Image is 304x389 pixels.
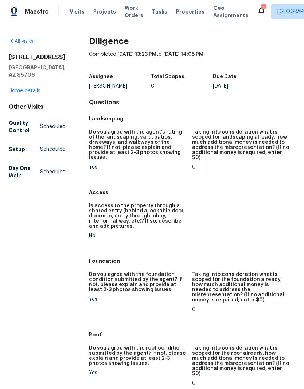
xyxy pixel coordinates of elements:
a: Home details [9,88,40,93]
span: [DATE] 13:23 PM [117,52,156,57]
h5: Setup [9,146,25,153]
h5: [GEOGRAPHIC_DATA], AZ 85706 [9,64,66,78]
div: 1 [261,4,266,12]
h5: Day One Walk [9,165,40,179]
h5: Landscaping [89,115,295,122]
div: No [89,233,186,238]
h5: Taking into consideration what is scoped for the roof already, how much additional money is neede... [192,346,289,376]
h5: Do you agree with the roof condition submitted by the agent? If not, please explain and provide a... [89,346,186,366]
span: Tasks [152,9,167,14]
span: Geo Assignments [213,4,248,19]
span: Projects [93,8,116,15]
div: [DATE] [213,84,275,89]
h2: Diligence [89,38,295,45]
h5: Due Date [213,74,237,79]
h5: Foundation [89,257,295,265]
div: Yes [89,165,186,170]
h5: Assignee [89,74,113,79]
h5: Quality Control [9,119,40,134]
span: [DATE] 14:05 PM [163,52,203,57]
h2: [STREET_ADDRESS] [9,54,66,61]
h5: Total Scopes [151,74,184,79]
h5: Access [89,189,295,196]
div: Yes [89,297,186,302]
span: Work Orders [125,4,143,19]
h5: Is access to the property through a shared entry (behind a lockable door, doorman, entry through ... [89,203,186,229]
span: Visits [70,8,85,15]
div: 0 [192,165,289,170]
span: Scheduled [40,123,66,130]
a: SetupScheduled [9,143,66,156]
div: [PERSON_NAME] [89,84,151,89]
h5: Taking into consideration what is scoped for landscaping already, how much additional money is ne... [192,130,289,160]
div: 0 [192,381,289,386]
div: Yes [89,370,186,375]
span: Maestro [25,8,49,15]
span: Scheduled [40,168,66,176]
h5: Taking into consideration what is scoped for the foundation already, how much additional money is... [192,272,289,303]
a: All visits [9,39,34,44]
a: Quality ControlScheduled [9,116,66,137]
div: 0 [192,307,289,312]
div: 0 [151,84,213,89]
a: Day One WalkScheduled [9,162,66,182]
h5: Do you agree with the foundation condition submitted by the agent? If not, please explain and pro... [89,272,186,292]
h4: Questions [89,99,295,106]
h5: Roof [89,331,295,338]
span: Properties [176,8,204,15]
div: Other Visits [9,103,66,111]
span: Scheduled [40,146,66,153]
h5: Do you agree with the agent’s rating of the landscaping, yard, patios, driveways, and walkways of... [89,130,186,160]
div: Completed: to [89,51,295,70]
